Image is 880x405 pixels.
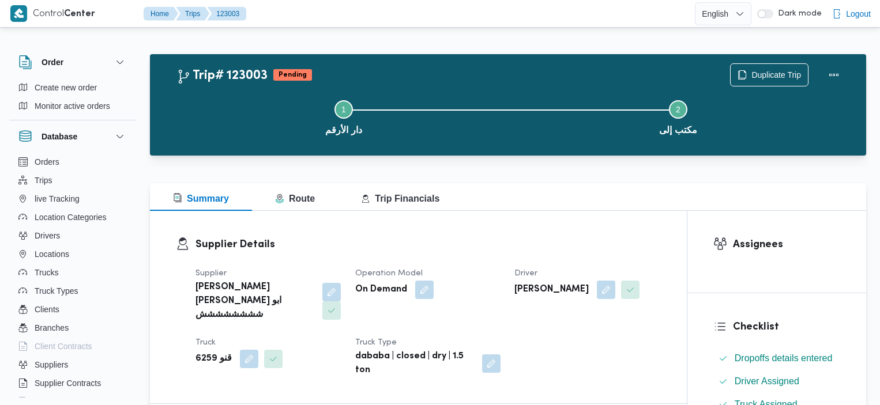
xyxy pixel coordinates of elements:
button: Locations [14,245,131,263]
b: Pending [279,71,307,78]
button: Monitor active orders [14,97,131,115]
button: Truck Types [14,282,131,300]
span: Clients [35,302,59,316]
button: مكتب إلى [511,86,845,146]
span: Trips [35,173,52,187]
button: دار الأرقم [176,86,511,146]
span: Driver [514,270,537,277]
span: Supplier Contracts [35,376,101,390]
button: Location Categories [14,208,131,226]
button: Orders [14,153,131,171]
button: Clients [14,300,131,319]
span: Truck Type [355,339,397,346]
span: Duplicate Trip [751,68,801,82]
span: Summary [173,194,229,203]
span: Truck Types [35,284,78,298]
span: live Tracking [35,192,80,206]
button: Duplicate Trip [730,63,808,86]
b: Center [64,10,95,18]
button: Client Contracts [14,337,131,355]
h2: Trip# 123003 [176,69,268,84]
span: Orders [35,155,59,169]
span: Pending [273,69,312,81]
b: قنو 6259 [195,352,232,366]
span: Dark mode [773,9,822,18]
button: Suppliers [14,355,131,374]
div: Database [9,153,136,402]
span: Trip Financials [361,194,439,203]
span: Create new order [35,81,97,94]
h3: Order [42,55,63,69]
span: Operation Model [355,270,423,277]
button: Driver Assigned [714,372,840,391]
span: مكتب إلى [659,123,697,137]
span: 2 [676,105,680,114]
button: Trips [14,171,131,190]
button: Branches [14,319,131,337]
span: Suppliers [35,358,68,372]
div: Order [9,78,136,120]
span: Supplier [195,270,227,277]
button: 123003 [207,7,246,21]
button: Supplier Contracts [14,374,131,392]
button: Trucks [14,263,131,282]
b: dababa | closed | dry | 1.5 ton [355,350,475,377]
button: Actions [822,63,845,86]
b: On Demand [355,283,407,297]
span: Driver Assigned [735,376,799,386]
b: [PERSON_NAME] [PERSON_NAME] ابو شششششششش [195,281,314,322]
span: Client Contracts [35,339,92,353]
iframe: chat widget [12,359,48,393]
span: Locations [35,247,69,261]
button: Trips [176,7,209,21]
span: Branches [35,321,69,335]
button: Database [18,130,127,143]
span: Logout [846,7,871,21]
button: Drivers [14,226,131,245]
span: Driver Assigned [735,374,799,388]
h3: Supplier Details [195,237,661,252]
h3: Checklist [733,319,840,335]
span: Drivers [35,229,60,243]
b: [PERSON_NAME] [514,283,589,297]
span: Monitor active orders [35,99,110,113]
span: Location Categories [35,210,107,224]
span: Trucks [35,266,58,279]
h3: Assignees [733,237,840,252]
button: Logout [828,2,875,25]
button: live Tracking [14,190,131,208]
span: 1 [341,105,346,114]
button: Order [18,55,127,69]
button: Dropoffs details entered [714,349,840,368]
span: دار الأرقم [325,123,362,137]
button: Create new order [14,78,131,97]
span: Dropoffs details entered [735,351,833,365]
img: X8yXhbKr1z7QwAAAABJRU5ErkJggg== [10,5,27,22]
span: Truck [195,339,216,346]
h3: Database [42,130,77,143]
span: Route [275,194,315,203]
button: Home [144,7,178,21]
span: Dropoffs details entered [735,353,833,363]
